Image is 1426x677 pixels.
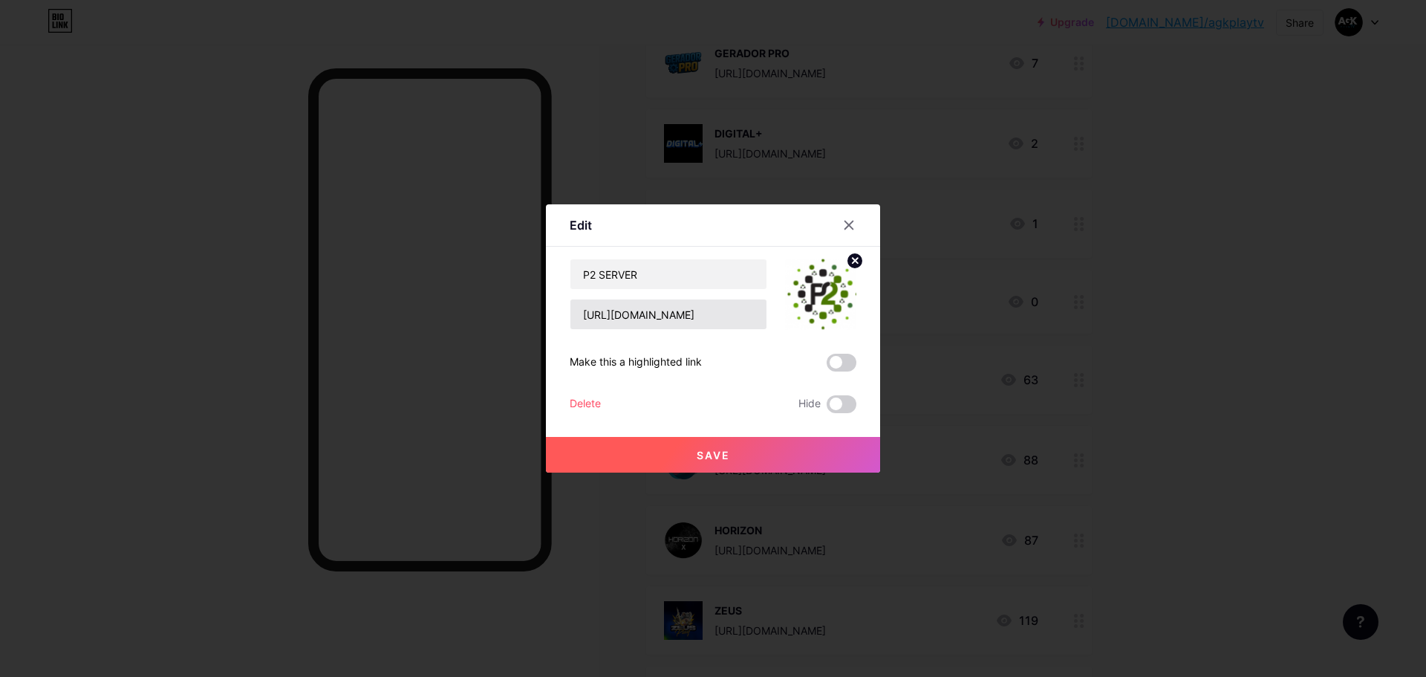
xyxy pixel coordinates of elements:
img: link_thumbnail [785,259,856,330]
span: Save [697,449,730,461]
span: Hide [798,395,821,413]
input: URL [570,299,766,329]
input: Title [570,259,766,289]
div: Delete [570,395,601,413]
button: Save [546,437,880,473]
div: Make this a highlighted link [570,354,702,372]
div: Edit [570,216,592,234]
